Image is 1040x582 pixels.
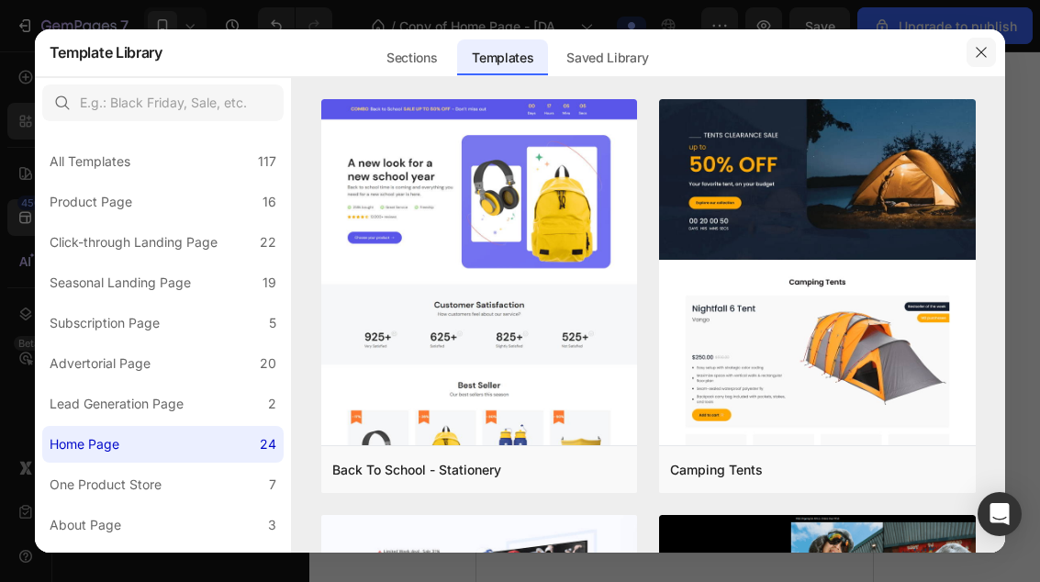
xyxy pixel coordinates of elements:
[50,514,121,536] div: About Page
[117,9,196,28] span: Mobile ( 432 px)
[372,39,452,76] div: Sections
[260,353,276,375] div: 20
[50,28,162,76] h2: Template Library
[268,393,276,415] div: 2
[240,380,345,399] a: ペットグッズ
[50,433,119,455] div: Home Page
[978,492,1022,536] div: Open Intercom Messenger
[50,272,191,294] div: Seasonal Landing Page
[268,514,276,536] div: 3
[263,272,276,294] div: 19
[258,151,276,173] div: 117
[339,18,393,35] div: Section 1
[50,353,151,375] div: Advertorial Page
[50,151,130,173] div: All Templates
[253,104,261,118] strong: 2
[50,312,160,334] div: Subscription Page
[50,191,132,213] div: Product Page
[42,84,284,121] input: E.g.: Black Friday, Sale, etc.
[369,229,387,302] span: Menu-popup
[61,380,148,399] a: ガジェット
[50,231,218,253] div: Click-through Landing Page
[265,311,320,366] a: ペット用品
[263,191,276,213] div: 16
[269,474,276,496] div: 7
[670,459,763,481] div: Camping Tents
[457,39,548,76] div: Templates
[50,393,184,415] div: Lead Generation Page
[253,100,427,123] p: ,500人以上の満足したお客様
[260,433,276,455] div: 24
[332,459,501,481] div: Back To School - Stationery
[50,474,162,496] div: One Product Store
[25,51,48,74] a: Dialog
[552,39,663,76] div: Saved Library
[269,312,276,334] div: 5
[26,100,117,123] p: 30日間返金保証
[260,231,276,253] div: 22
[28,217,369,259] h2: カテゴリーから探す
